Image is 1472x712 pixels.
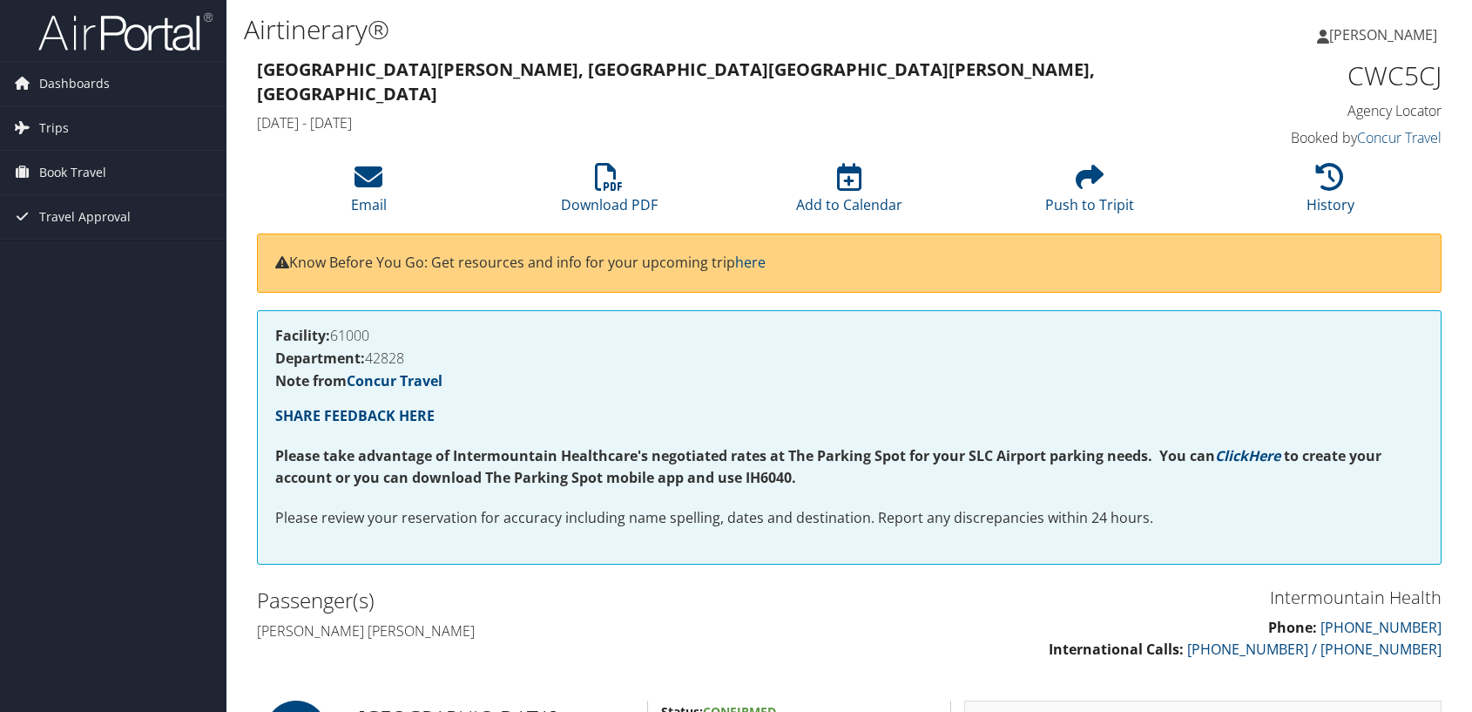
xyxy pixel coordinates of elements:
[39,195,131,239] span: Travel Approval
[351,173,387,214] a: Email
[39,106,69,150] span: Trips
[862,586,1442,610] h3: Intermountain Health
[1045,173,1134,214] a: Push to Tripit
[796,173,902,214] a: Add to Calendar
[39,151,106,194] span: Book Travel
[257,113,1139,132] h4: [DATE] - [DATE]
[257,621,836,641] h4: [PERSON_NAME] [PERSON_NAME]
[1357,128,1442,147] a: Concur Travel
[1049,640,1184,659] strong: International Calls:
[275,329,1423,342] h4: 61000
[1165,58,1442,94] h1: CWC5CJ
[347,371,442,390] a: Concur Travel
[1248,446,1280,465] a: Here
[1187,640,1442,659] a: [PHONE_NUMBER] / [PHONE_NUMBER]
[275,252,1423,275] p: Know Before You Go: Get resources and info for your upcoming trip
[1215,446,1248,465] a: Click
[275,446,1215,465] strong: Please take advantage of Intermountain Healthcare's negotiated rates at The Parking Spot for your...
[275,351,1423,365] h4: 42828
[1329,25,1437,44] span: [PERSON_NAME]
[38,11,213,52] img: airportal-logo.png
[257,586,836,615] h2: Passenger(s)
[275,371,442,390] strong: Note from
[257,58,1095,105] strong: [GEOGRAPHIC_DATA][PERSON_NAME], [GEOGRAPHIC_DATA] [GEOGRAPHIC_DATA][PERSON_NAME], [GEOGRAPHIC_DATA]
[275,406,435,425] a: SHARE FEEDBACK HERE
[275,507,1423,530] p: Please review your reservation for accuracy including name spelling, dates and destination. Repor...
[275,326,330,345] strong: Facility:
[561,173,658,214] a: Download PDF
[275,349,365,368] strong: Department:
[1165,128,1442,147] h4: Booked by
[1165,101,1442,120] h4: Agency Locator
[1307,173,1354,214] a: History
[244,11,1051,48] h1: Airtinerary®
[1320,618,1442,637] a: [PHONE_NUMBER]
[735,253,766,272] a: here
[1268,618,1317,637] strong: Phone:
[1317,9,1455,61] a: [PERSON_NAME]
[39,62,110,105] span: Dashboards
